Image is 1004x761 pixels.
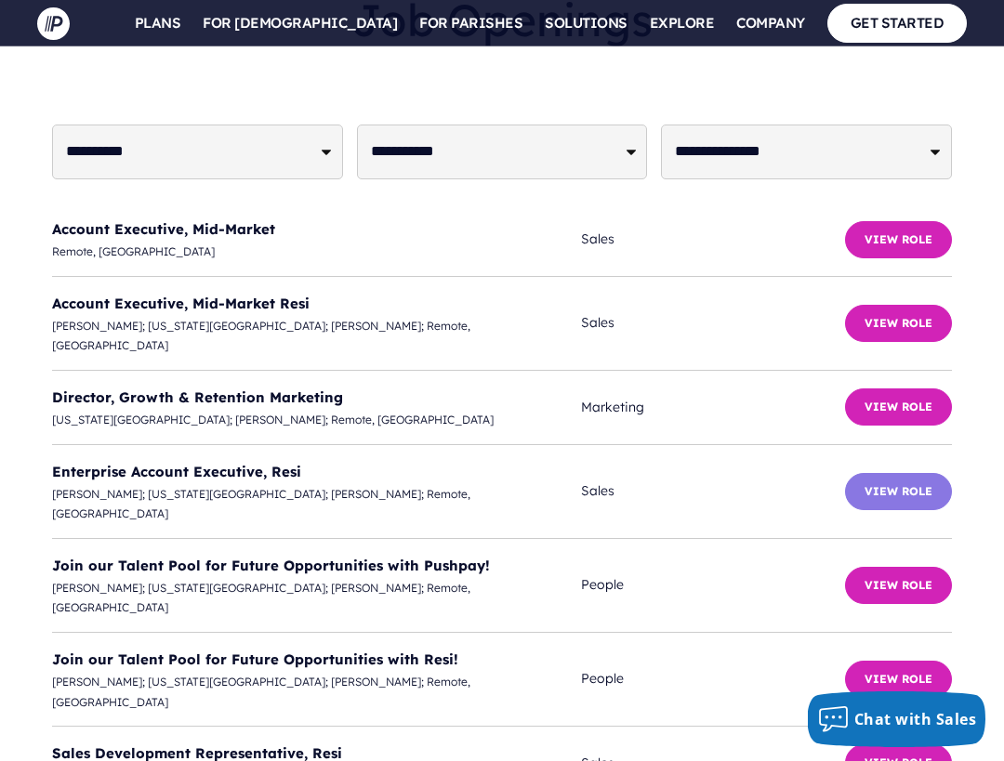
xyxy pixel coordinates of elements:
[52,578,581,618] span: [PERSON_NAME]; [US_STATE][GEOGRAPHIC_DATA]; [PERSON_NAME]; Remote, [GEOGRAPHIC_DATA]
[845,388,952,426] button: View Role
[827,4,968,42] a: GET STARTED
[52,242,581,262] span: Remote, [GEOGRAPHIC_DATA]
[52,484,581,524] span: [PERSON_NAME]; [US_STATE][GEOGRAPHIC_DATA]; [PERSON_NAME]; Remote, [GEOGRAPHIC_DATA]
[52,410,581,430] span: [US_STATE][GEOGRAPHIC_DATA]; [PERSON_NAME]; Remote, [GEOGRAPHIC_DATA]
[581,573,845,597] span: People
[52,220,275,238] a: Account Executive, Mid-Market
[581,396,845,419] span: Marketing
[52,650,458,668] a: Join our Talent Pool for Future Opportunities with Resi!
[52,295,310,312] a: Account Executive, Mid-Market Resi
[581,479,845,503] span: Sales
[52,672,581,712] span: [PERSON_NAME]; [US_STATE][GEOGRAPHIC_DATA]; [PERSON_NAME]; Remote, [GEOGRAPHIC_DATA]
[854,709,977,729] span: Chat with Sales
[581,228,845,251] span: Sales
[845,661,952,698] button: View Role
[845,567,952,604] button: View Role
[52,557,490,574] a: Join our Talent Pool for Future Opportunities with Pushpay!
[581,667,845,690] span: People
[52,316,581,356] span: [PERSON_NAME]; [US_STATE][GEOGRAPHIC_DATA]; [PERSON_NAME]; Remote, [GEOGRAPHIC_DATA]
[808,691,986,747] button: Chat with Sales
[52,388,343,406] a: Director, Growth & Retention Marketing
[845,305,952,342] button: View Role
[845,473,952,510] button: View Role
[581,311,845,335] span: Sales
[52,463,301,480] a: Enterprise Account Executive, Resi
[845,221,952,258] button: View Role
